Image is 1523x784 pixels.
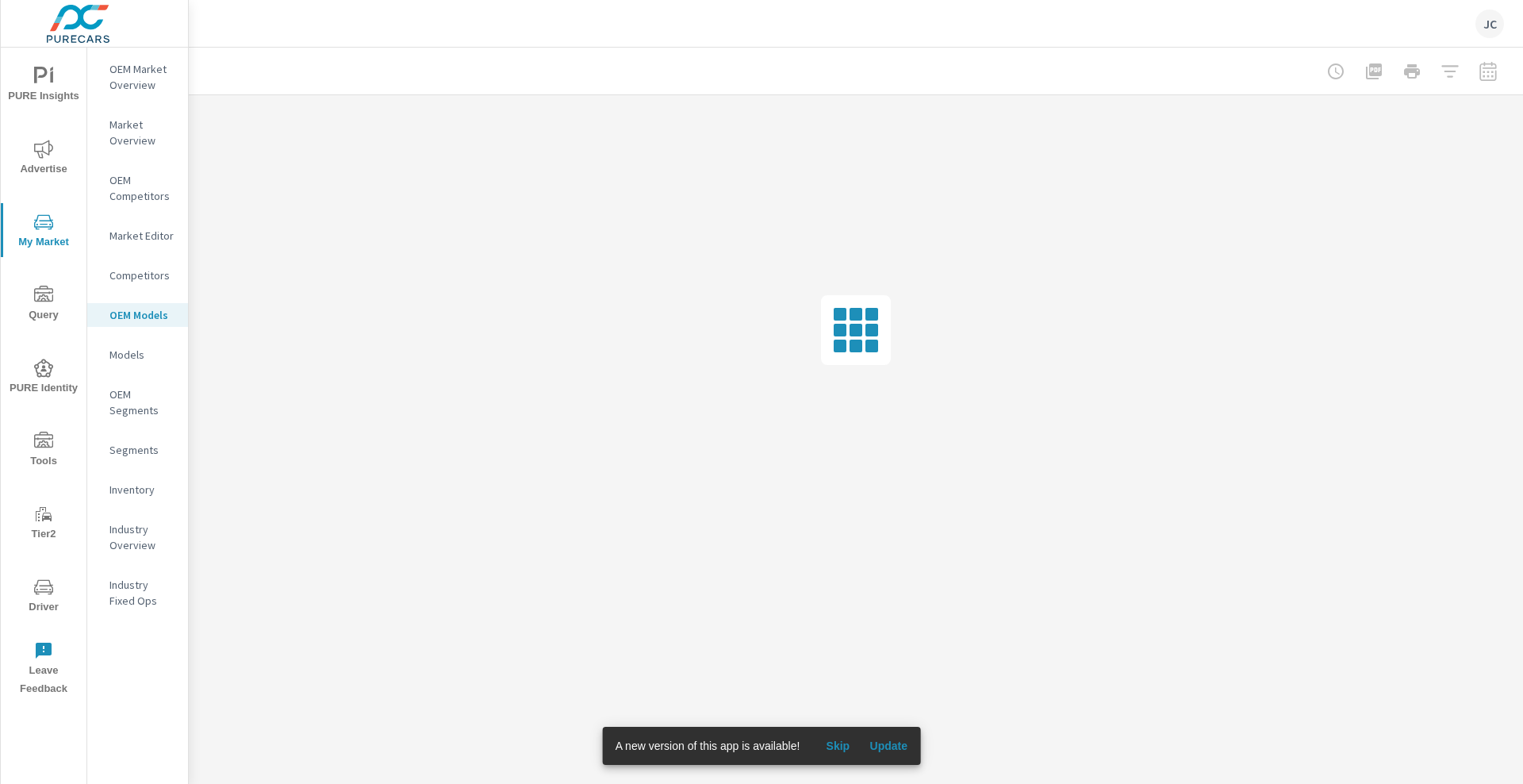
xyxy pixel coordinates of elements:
[87,224,188,248] div: Market Editor
[87,57,188,97] div: OEM Market Overview
[109,521,175,553] p: Industry Overview
[109,172,175,204] p: OEM Competitors
[6,505,82,544] span: Tier2
[87,263,188,287] div: Competitors
[109,386,175,418] p: OEM Segments
[869,739,907,753] span: Update
[109,117,175,148] p: Market Overview
[812,733,863,759] button: Skip
[87,168,188,208] div: OEM Competitors
[87,438,188,462] div: Segments
[109,228,175,244] p: Market Editor
[616,740,800,752] span: A new version of this app is available!
[6,67,82,106] span: PURE Insights
[87,343,188,367] div: Models
[87,303,188,327] div: OEM Models
[6,140,82,179] span: Advertise
[1,48,86,705] div: nav menu
[87,382,188,422] div: OEM Segments
[6,213,82,252] span: My Market
[87,478,188,502] div: Inventory
[109,577,175,609] p: Industry Fixed Ops
[819,739,857,753] span: Skip
[109,61,175,93] p: OEM Market Overview
[863,733,914,759] button: Update
[1475,10,1504,38] div: JC
[109,482,175,498] p: Inventory
[87,517,188,557] div: Industry Overview
[109,442,175,458] p: Segments
[6,359,82,398] span: PURE Identity
[6,432,82,471] span: Tools
[109,307,175,323] p: OEM Models
[6,286,82,325] span: Query
[6,641,82,698] span: Leave Feedback
[6,578,82,617] span: Driver
[87,113,188,152] div: Market Overview
[87,573,188,613] div: Industry Fixed Ops
[109,347,175,363] p: Models
[109,267,175,283] p: Competitors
